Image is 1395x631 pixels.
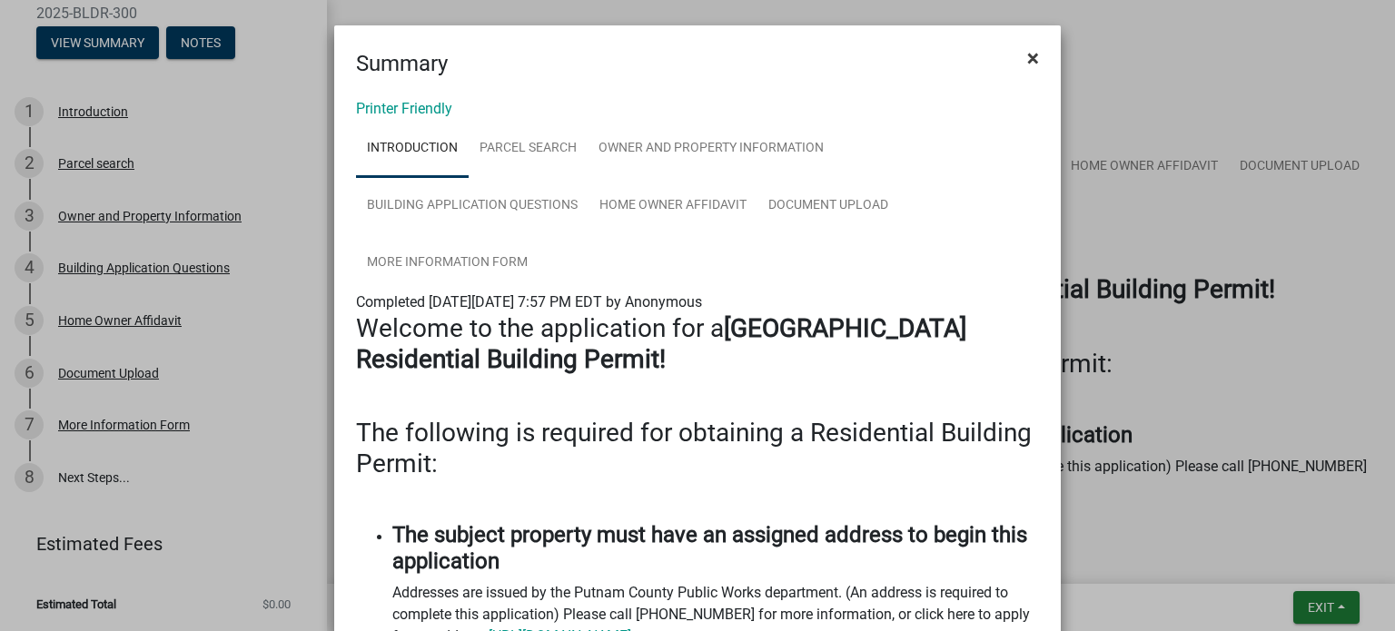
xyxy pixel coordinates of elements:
a: Owner and Property Information [588,120,835,178]
h3: The following is required for obtaining a Residential Building Permit: [356,418,1039,478]
h4: Summary [356,47,448,80]
strong: [GEOGRAPHIC_DATA] Residential Building Permit! [356,313,966,374]
strong: The subject property must have an assigned address to begin this application [392,522,1027,574]
a: Building Application Questions [356,177,589,235]
a: Parcel search [469,120,588,178]
span: × [1027,45,1039,71]
button: Close [1013,33,1054,84]
a: Document Upload [757,177,899,235]
a: Printer Friendly [356,100,452,117]
span: Completed [DATE][DATE] 7:57 PM EDT by Anonymous [356,293,702,311]
a: Home Owner Affidavit [589,177,757,235]
a: More Information Form [356,234,539,292]
a: Introduction [356,120,469,178]
h3: Welcome to the application for a [356,313,1039,374]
